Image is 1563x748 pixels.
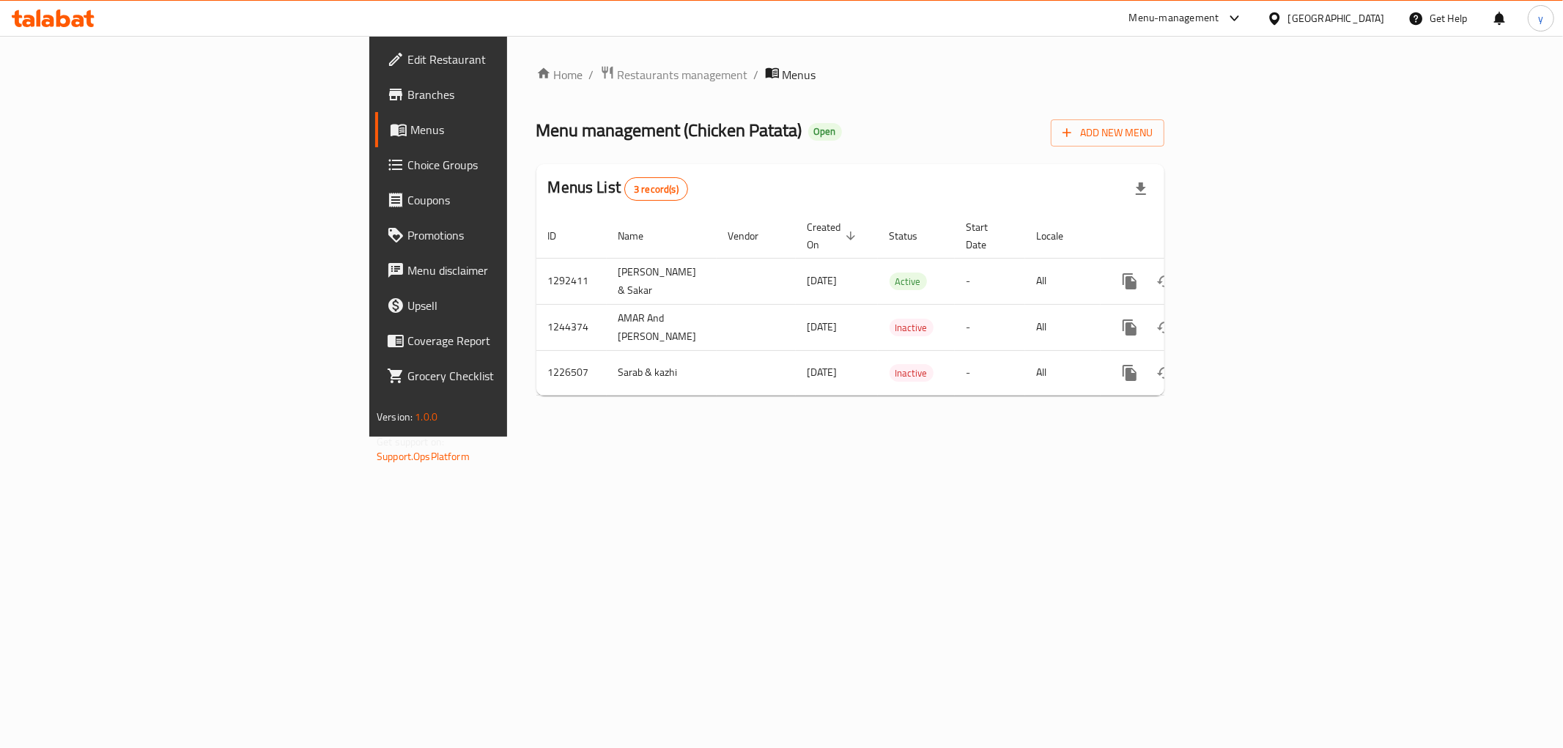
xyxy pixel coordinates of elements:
span: Grocery Checklist [407,367,618,385]
td: - [955,304,1025,350]
span: Coupons [407,191,618,209]
span: Menu disclaimer [407,262,618,279]
a: Menu disclaimer [375,253,630,288]
span: Get support on: [377,432,444,451]
a: Coverage Report [375,323,630,358]
button: Change Status [1148,264,1183,299]
td: Sarab & kazhi [607,350,717,395]
table: enhanced table [536,214,1265,396]
span: Promotions [407,226,618,244]
button: Change Status [1148,355,1183,390]
button: Change Status [1148,310,1183,345]
a: Upsell [375,288,630,323]
h2: Menus List [548,177,688,201]
span: Inactive [890,365,934,382]
span: 1.0.0 [415,407,437,426]
td: All [1025,304,1101,350]
a: Grocery Checklist [375,358,630,393]
button: more [1112,264,1148,299]
span: Status [890,227,937,245]
a: Choice Groups [375,147,630,182]
a: Branches [375,77,630,112]
span: Choice Groups [407,156,618,174]
button: Add New Menu [1051,119,1164,147]
span: Created On [808,218,860,253]
span: Restaurants management [618,66,748,84]
span: 3 record(s) [625,182,687,196]
button: more [1112,355,1148,390]
a: Coupons [375,182,630,218]
td: [PERSON_NAME] & Sakar [607,258,717,304]
nav: breadcrumb [536,65,1164,84]
span: Inactive [890,319,934,336]
td: - [955,258,1025,304]
span: Name [618,227,663,245]
div: Export file [1123,171,1159,207]
a: Promotions [375,218,630,253]
a: Restaurants management [600,65,748,84]
span: Upsell [407,297,618,314]
span: [DATE] [808,317,838,336]
span: Start Date [967,218,1008,253]
td: AMAR And [PERSON_NAME] [607,304,717,350]
div: [GEOGRAPHIC_DATA] [1288,10,1385,26]
div: Menu-management [1129,10,1219,27]
span: [DATE] [808,271,838,290]
div: Inactive [890,319,934,336]
a: Edit Restaurant [375,42,630,77]
span: Vendor [728,227,778,245]
button: more [1112,310,1148,345]
span: Version: [377,407,413,426]
span: y [1538,10,1543,26]
span: Menus [410,121,618,138]
span: Coverage Report [407,332,618,349]
span: Edit Restaurant [407,51,618,68]
td: - [955,350,1025,395]
span: [DATE] [808,363,838,382]
span: Menu management ( Chicken Patata ) [536,114,802,147]
div: Open [808,123,842,141]
th: Actions [1101,214,1265,259]
div: Inactive [890,364,934,382]
li: / [754,66,759,84]
td: All [1025,350,1101,395]
span: Open [808,125,842,138]
a: Menus [375,112,630,147]
span: Menus [783,66,816,84]
span: ID [548,227,576,245]
span: Active [890,273,927,290]
a: Support.OpsPlatform [377,447,470,466]
span: Locale [1037,227,1083,245]
span: Add New Menu [1063,124,1153,142]
td: All [1025,258,1101,304]
span: Branches [407,86,618,103]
